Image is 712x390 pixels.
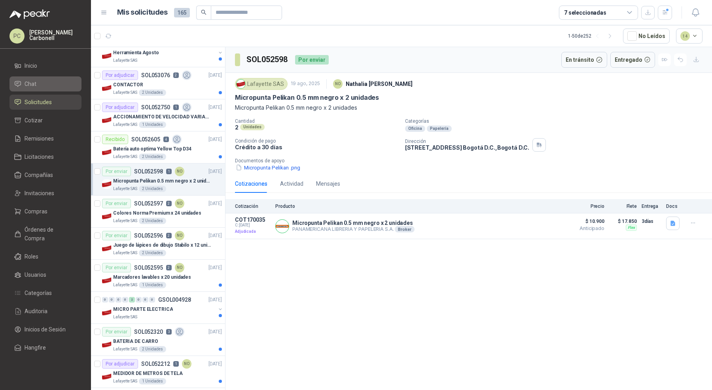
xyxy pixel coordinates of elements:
[102,276,112,285] img: Company Logo
[182,359,191,369] div: NO
[134,265,163,270] p: SOL052595
[642,204,661,209] p: Entrega
[113,314,137,320] p: Lafayette SAS
[295,55,329,65] div: Por enviar
[292,220,415,226] p: Micropunta Pelikan 0.5 mm negro x 2 unidades
[174,8,190,17] span: 165
[237,80,245,88] img: Company Logo
[102,308,112,317] img: Company Logo
[139,378,166,384] div: 1 Unidades
[166,265,172,270] p: 2
[134,201,163,206] p: SOL052597
[175,199,184,208] div: NO
[235,223,271,228] span: C: [DATE]
[91,196,225,228] a: Por enviarSOL0525972NO[DATE] Company LogoColores Norma Premium x 24 unidadesLafayette SAS2 Unidades
[175,231,184,240] div: NO
[565,217,604,226] span: $ 10.900
[134,329,163,335] p: SOL052320
[9,10,50,19] img: Logo peakr
[163,137,169,142] p: 4
[113,306,173,313] p: MICRO PARTE ELECTRICA
[141,105,170,110] p: SOL052750
[9,29,25,44] div: PC
[102,359,138,369] div: Por adjudicar
[173,361,179,367] p: 1
[122,297,128,302] div: 0
[235,164,301,172] button: Micropunta Pelikan .png
[208,264,222,272] p: [DATE]
[158,297,191,302] p: GSOL004928
[568,30,617,42] div: 1 - 50 de 252
[109,297,115,302] div: 0
[405,118,709,124] p: Categorías
[139,218,166,224] div: 2 Unidades
[565,204,604,209] p: Precio
[113,154,137,160] p: Lafayette SAS
[208,136,222,143] p: [DATE]
[102,295,223,320] a: 0 0 0 0 2 0 0 0 GSOL004928[DATE] Company LogoMICRO PARTE ELECTRICALafayette SAS
[113,113,212,121] p: ACCIONAMIENTO DE VELOCIDAD VARIABLE
[102,244,112,253] img: Company Logo
[113,338,158,345] p: BATERIA DE CARRO
[113,218,137,224] p: Lafayette SAS
[235,103,703,112] p: Micropunta Pelikan 0.5 mm negro x 2 unidades
[113,177,212,185] p: Micropunta Pelikan 0.5 mm negro x 2 unidades
[102,147,112,157] img: Company Logo
[275,204,560,209] p: Producto
[246,53,289,66] h3: SOL052598
[173,105,179,110] p: 1
[91,164,225,196] a: Por enviarSOL0525981NO[DATE] Company LogoMicropunta Pelikan 0.5 mm negro x 2 unidadesLafayette SA...
[91,228,225,260] a: Por enviarSOL0525962NO[DATE] Company LogoJuego de lápices de dibujo Stabilo x 12 unidadesLafayett...
[139,154,166,160] div: 2 Unidades
[131,137,160,142] p: SOL052605
[9,204,81,219] a: Compras
[142,297,148,302] div: 0
[175,263,184,272] div: NO
[102,167,131,176] div: Por enviar
[9,95,81,110] a: Solicitudes
[208,200,222,207] p: [DATE]
[102,340,112,349] img: Company Logo
[25,61,37,70] span: Inicio
[102,327,131,337] div: Por enviar
[564,8,606,17] div: 7 seleccionadas
[129,297,135,302] div: 2
[25,307,47,316] span: Auditoria
[9,322,81,337] a: Inicios de Sesión
[139,250,166,256] div: 2 Unidades
[609,217,637,226] p: $ 17.850
[9,76,81,91] a: Chat
[346,80,413,88] p: Nathalia [PERSON_NAME]
[102,51,112,61] img: Company Logo
[136,297,142,302] div: 0
[91,67,225,99] a: Por adjudicarSOL0530762[DATE] Company LogoCONTACTORLafayette SAS2 Unidades
[561,52,607,68] button: En tránsito
[9,285,81,301] a: Categorías
[113,49,159,57] p: Herramienta Agosto
[166,233,172,238] p: 2
[113,378,137,384] p: Lafayette SAS
[25,80,36,88] span: Chat
[113,89,137,96] p: Lafayette SAS
[666,204,682,209] p: Docs
[626,224,637,231] div: Flex
[102,135,128,144] div: Recibido
[208,328,222,336] p: [DATE]
[316,179,340,188] div: Mensajes
[113,242,212,249] p: Juego de lápices de dibujo Stabilo x 12 unidades
[102,103,138,112] div: Por adjudicar
[235,138,399,144] p: Condición de pago
[25,325,66,334] span: Inicios de Sesión
[166,169,172,174] p: 1
[9,131,81,146] a: Remisiones
[113,370,183,377] p: MEDIDOR DE METROS DE TELA
[91,260,225,292] a: Por enviarSOL0525952NO[DATE] Company LogoMarcadores lavables x 20 unidadesLafayette SAS1 Unidades
[235,93,379,102] p: Micropunta Pelikan 0.5 mm negro x 2 unidades
[139,122,166,128] div: 1 Unidades
[91,356,225,388] a: Por adjudicarSOL0522121NO[DATE] Company LogoMEDIDOR DE METROS DE TELALafayette SAS1 Unidades
[610,52,655,68] button: Entregado
[102,211,112,221] img: Company Logo
[102,70,138,80] div: Por adjudicar
[113,282,137,288] p: Lafayette SAS
[117,7,168,18] h1: Mis solicitudes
